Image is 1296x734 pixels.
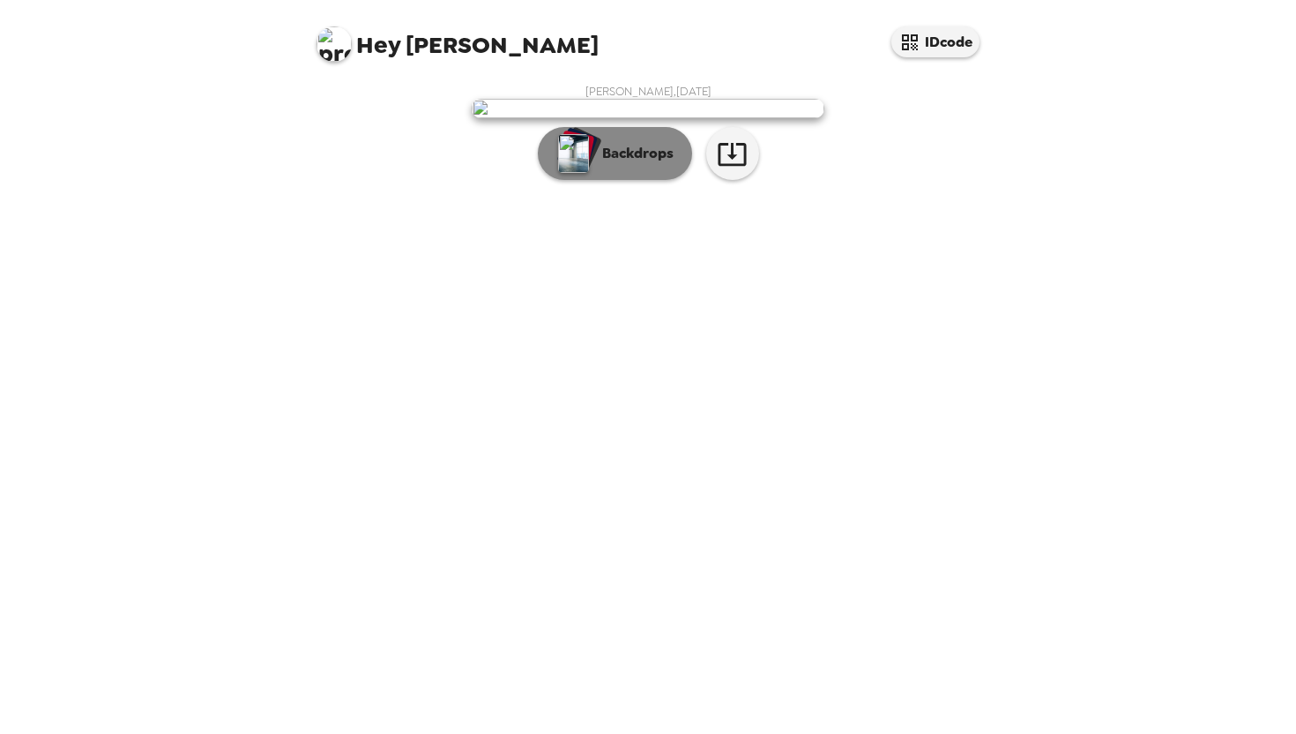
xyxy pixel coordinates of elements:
[538,127,692,180] button: Backdrops
[356,29,400,61] span: Hey
[585,84,711,99] span: [PERSON_NAME] , [DATE]
[472,99,824,118] img: user
[317,18,599,57] span: [PERSON_NAME]
[891,26,979,57] button: IDcode
[593,143,674,164] p: Backdrops
[317,26,352,62] img: profile pic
